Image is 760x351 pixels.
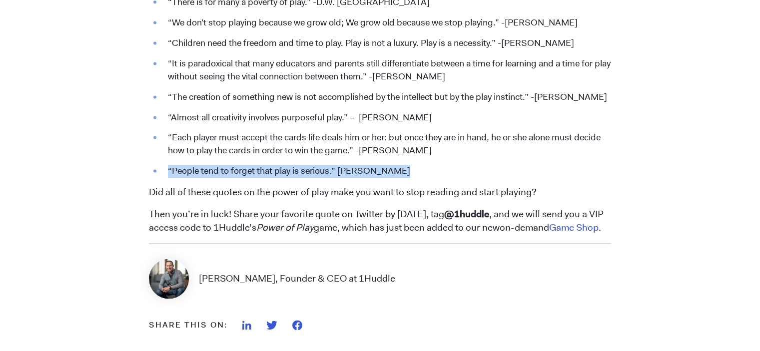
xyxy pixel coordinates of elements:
p: Did all of these quotes on the power of play make you want to stop reading and start playing? [149,186,611,199]
p: Then you’re in luck! Share your favorite quote on Twitter by [DATE], tag , and we will send you a... [149,208,611,235]
li: “Each player must accept the cards life deals him or her: but once they are in hand, he or she al... [163,131,611,157]
span: n-demand [505,221,549,234]
li: “People tend to forget that play is serious.” [PERSON_NAME] [163,165,611,178]
em: Power of Play [256,221,314,234]
li: “Children need the freedom and time to play. Play is not a luxury. Play is a necessity.” -[PERSON... [163,37,611,50]
img: Linkedin [242,321,251,330]
p: [PERSON_NAME], Founder & CEO at 1Huddle [199,272,395,286]
span: @1huddle [444,208,489,220]
a: Game Shop [549,221,599,234]
li: “We don’t stop playing because we grow old; We grow old because we stop playing.” -[PERSON_NAME] [163,16,611,29]
img: Twitter [266,321,277,330]
li: “Almost all creativity involves purposeful play.” – [PERSON_NAME] [163,111,611,124]
div: Share this on: [149,319,227,331]
li: “It is paradoxical that many educators and parents still differentiate between a time for learnin... [163,57,611,83]
li: “The creation of something new is not accomplished by the intellect but by the play instinct.” -[... [163,91,611,104]
img: Facebook [292,320,302,330]
span: o [500,221,505,234]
